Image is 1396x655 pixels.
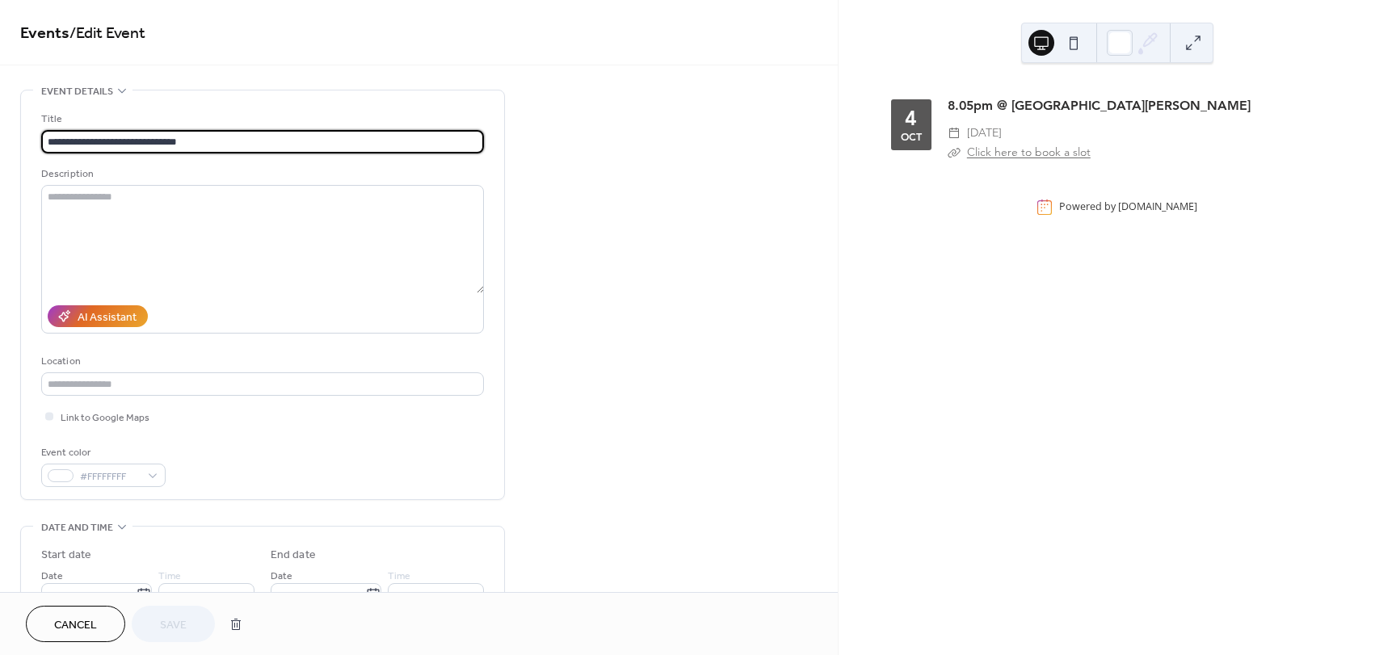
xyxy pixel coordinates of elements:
button: Cancel [26,606,125,642]
span: #FFFFFFFF [80,468,140,485]
div: Title [41,111,481,128]
a: Events [20,18,69,49]
div: Powered by [1059,200,1197,214]
div: Description [41,166,481,183]
span: Time [388,568,410,585]
div: End date [271,547,316,564]
span: Cancel [54,617,97,634]
a: Click here to book a slot [967,145,1091,159]
a: 8.05pm @ [GEOGRAPHIC_DATA][PERSON_NAME] [948,98,1251,113]
div: Start date [41,547,91,564]
span: Link to Google Maps [61,409,149,426]
div: Location [41,353,481,370]
a: [DOMAIN_NAME] [1118,200,1197,214]
span: [DATE] [967,124,1002,143]
div: Event color [41,444,162,461]
div: 4 [905,108,917,128]
div: ​ [948,143,961,162]
span: Date [41,568,63,585]
span: / Edit Event [69,18,145,49]
span: Event details [41,83,113,100]
span: Time [158,568,181,585]
div: Oct [901,132,922,142]
div: ​ [948,124,961,143]
button: AI Assistant [48,305,148,327]
span: Date [271,568,292,585]
span: Date and time [41,519,113,536]
div: AI Assistant [78,309,137,326]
